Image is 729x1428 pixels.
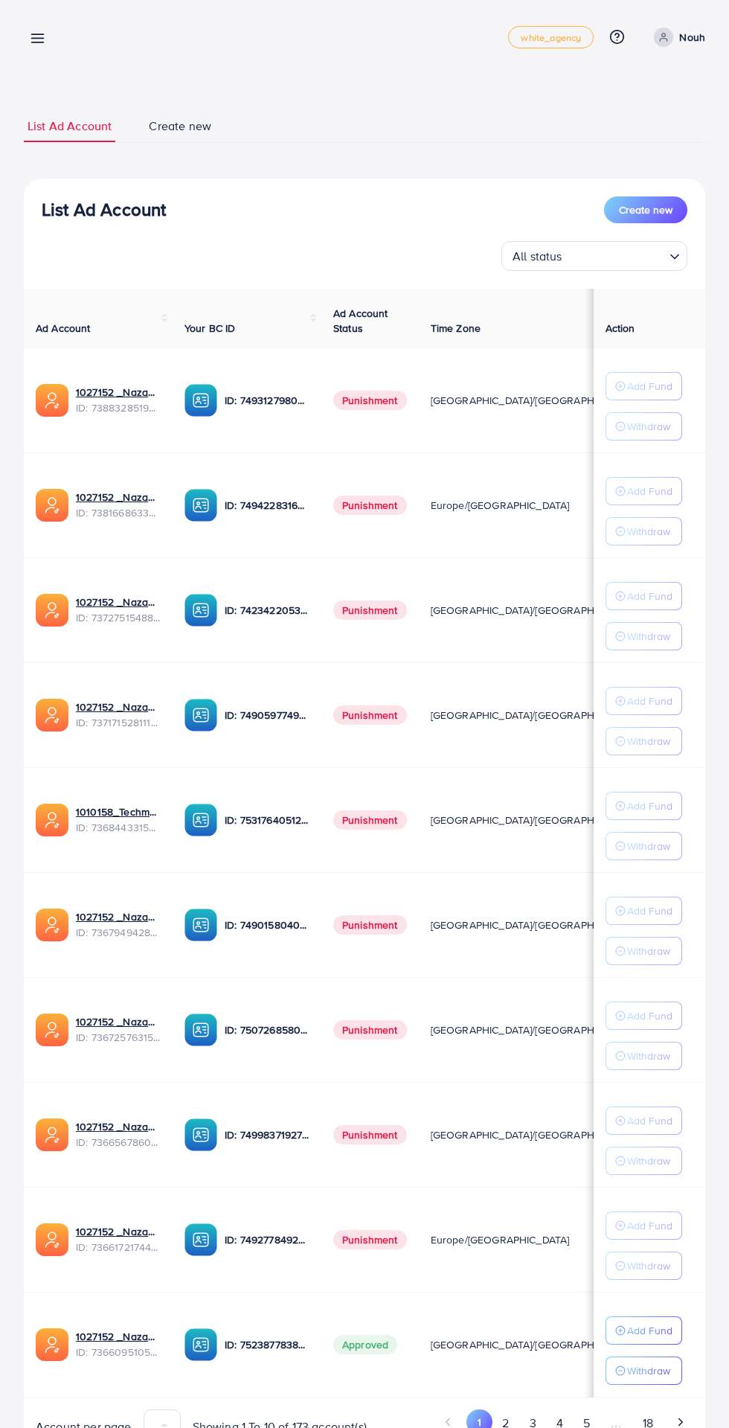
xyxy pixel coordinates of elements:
button: Withdraw [606,1042,682,1070]
p: Add Fund [627,587,672,605]
a: 1027152 _Nazaagency_018 [76,1224,161,1239]
button: Add Fund [606,1107,682,1135]
img: ic-ba-acc.ded83a64.svg [184,1118,217,1151]
div: <span class='underline'>1027152 _Nazaagency_016</span></br>7367257631523782657 [76,1014,161,1045]
div: <span class='underline'>1027152 _Nazaagency_003</span></br>7367949428067450896 [76,909,161,940]
p: Withdraw [627,1362,670,1380]
p: Add Fund [627,377,672,395]
a: Nouh [648,28,705,47]
span: ID: 7388328519014645761 [76,400,161,415]
span: Punishment [333,915,407,935]
button: Withdraw [606,412,682,441]
p: Add Fund [627,692,672,710]
p: Withdraw [627,522,670,540]
p: Withdraw [627,942,670,960]
span: Europe/[GEOGRAPHIC_DATA] [431,1232,570,1247]
span: ID: 7371715281112170513 [76,715,161,730]
button: Add Fund [606,1211,682,1240]
div: <span class='underline'>1027152 _Nazaagency_0051</span></br>7366567860828749825 [76,1119,161,1150]
img: ic-ads-acc.e4c84228.svg [36,699,68,731]
p: ID: 7507268580682137618 [225,1021,309,1039]
span: Ad Account Status [333,306,388,336]
img: ic-ads-acc.e4c84228.svg [36,384,68,417]
p: Withdraw [627,417,670,435]
a: 1027152 _Nazaagency_006 [76,1329,161,1344]
a: 1027152 _Nazaagency_016 [76,1014,161,1029]
button: Add Fund [606,372,682,400]
p: ID: 7523877838957576209 [225,1336,309,1354]
p: ID: 7423422053648285697 [225,601,309,619]
p: Withdraw [627,1047,670,1065]
span: [GEOGRAPHIC_DATA]/[GEOGRAPHIC_DATA] [431,813,638,827]
span: Punishment [333,601,407,620]
p: Add Fund [627,797,672,815]
span: [GEOGRAPHIC_DATA]/[GEOGRAPHIC_DATA] [431,1022,638,1037]
div: <span class='underline'>1027152 _Nazaagency_018</span></br>7366172174454882305 [76,1224,161,1255]
span: ID: 7367257631523782657 [76,1030,161,1045]
span: ID: 7367949428067450896 [76,925,161,940]
p: Add Fund [627,1322,672,1339]
span: Punishment [333,1020,407,1040]
span: Create new [149,118,211,135]
img: ic-ba-acc.ded83a64.svg [184,594,217,627]
span: ID: 7366172174454882305 [76,1240,161,1255]
span: [GEOGRAPHIC_DATA]/[GEOGRAPHIC_DATA] [431,918,638,932]
button: Withdraw [606,517,682,545]
button: Add Fund [606,792,682,820]
img: ic-ba-acc.ded83a64.svg [184,384,217,417]
a: 1027152 _Nazaagency_0051 [76,1119,161,1134]
p: Add Fund [627,1112,672,1130]
img: ic-ads-acc.e4c84228.svg [36,1118,68,1151]
button: Add Fund [606,687,682,715]
button: Withdraw [606,1357,682,1385]
button: Withdraw [606,832,682,860]
span: Punishment [333,705,407,725]
div: <span class='underline'>1027152 _Nazaagency_04</span></br>7371715281112170513 [76,699,161,730]
p: ID: 7490158040596217873 [225,916,309,934]
button: Add Fund [606,477,682,505]
p: ID: 7490597749134508040 [225,706,309,724]
p: Withdraw [627,1152,670,1170]
span: Punishment [333,391,407,410]
button: Add Fund [606,897,682,925]
p: ID: 7499837192777400321 [225,1126,309,1144]
span: Approved [333,1335,397,1354]
img: ic-ads-acc.e4c84228.svg [36,804,68,836]
span: [GEOGRAPHIC_DATA]/[GEOGRAPHIC_DATA] [431,1127,638,1142]
button: Withdraw [606,622,682,650]
input: Search for option [567,243,664,267]
span: Create new [619,202,672,217]
span: [GEOGRAPHIC_DATA]/[GEOGRAPHIC_DATA] [431,603,638,618]
span: Punishment [333,496,407,515]
span: Punishment [333,1230,407,1249]
p: Withdraw [627,837,670,855]
button: Withdraw [606,1147,682,1175]
p: Add Fund [627,482,672,500]
span: ID: 7381668633665093648 [76,505,161,520]
button: Withdraw [606,727,682,755]
span: [GEOGRAPHIC_DATA]/[GEOGRAPHIC_DATA] [431,708,638,723]
img: ic-ads-acc.e4c84228.svg [36,489,68,522]
img: ic-ads-acc.e4c84228.svg [36,1014,68,1046]
span: [GEOGRAPHIC_DATA]/[GEOGRAPHIC_DATA] [431,1337,638,1352]
img: ic-ba-acc.ded83a64.svg [184,804,217,836]
p: Withdraw [627,627,670,645]
div: Search for option [501,241,687,271]
span: Time Zone [431,321,481,336]
button: Withdraw [606,1252,682,1280]
p: Withdraw [627,1257,670,1275]
p: Add Fund [627,902,672,920]
img: ic-ba-acc.ded83a64.svg [184,909,217,941]
div: <span class='underline'>1027152 _Nazaagency_007</span></br>7372751548805726224 [76,595,161,625]
a: 1010158_Techmanistan pk acc_1715599413927 [76,804,161,819]
a: 1027152 _Nazaagency_04 [76,699,161,714]
span: ID: 7368443315504726017 [76,820,161,835]
p: ID: 7492778492849930241 [225,1231,309,1249]
img: ic-ba-acc.ded83a64.svg [184,1014,217,1046]
span: ID: 7366095105679261697 [76,1345,161,1360]
a: 1027152 _Nazaagency_007 [76,595,161,609]
button: Add Fund [606,582,682,610]
span: Your BC ID [184,321,236,336]
span: Punishment [333,810,407,830]
span: [GEOGRAPHIC_DATA]/[GEOGRAPHIC_DATA] [431,393,638,408]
